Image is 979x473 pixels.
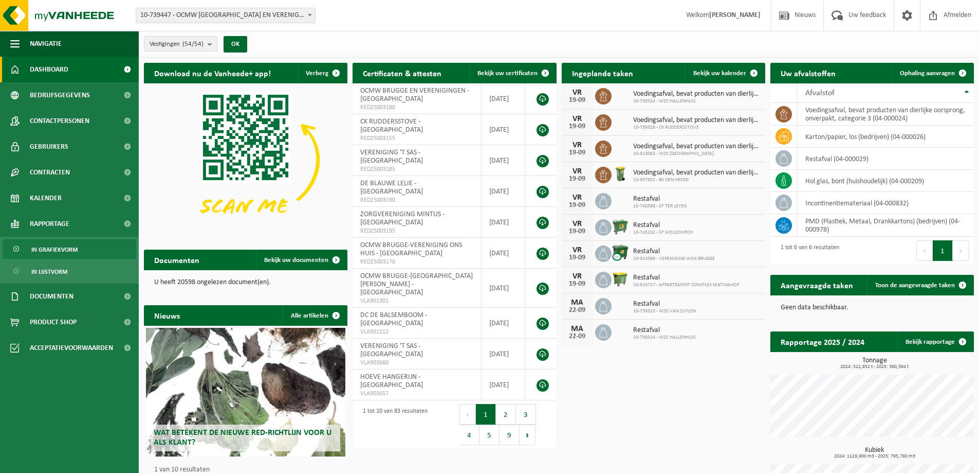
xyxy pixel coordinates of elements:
[146,328,345,457] a: Wat betekent de nieuwe RED-richtlijn voor u als klant?
[567,246,587,254] div: VR
[360,241,462,257] span: OCMW BRUGGE-VERENIGING ONS HUIS - [GEOGRAPHIC_DATA]
[482,114,526,145] td: [DATE]
[567,89,587,97] div: VR
[144,63,281,83] h2: Download nu de Vanheede+ app!
[633,90,760,98] span: Voedingsafval, bevat producten van dierlijke oorsprong, onverpakt, categorie 3
[482,145,526,176] td: [DATE]
[633,98,760,104] span: 10-739324 - WZC HALLENHUIS
[360,311,427,327] span: DC DE BALSEMBOOM - [GEOGRAPHIC_DATA]
[633,248,715,256] span: Restafval
[633,195,687,203] span: Restafval
[567,254,587,261] div: 19-09
[567,299,587,307] div: MA
[144,305,190,325] h2: Nieuws
[685,63,764,83] a: Bekijk uw kalender
[633,151,760,157] span: 10-913063 - WZC [GEOGRAPHIC_DATA]
[31,240,78,259] span: In grafiekvorm
[360,134,473,143] span: RED25003155
[459,404,476,425] button: Previous
[360,227,473,235] span: RED25003195
[482,339,526,370] td: [DATE]
[144,83,347,236] img: Download de VHEPlus App
[298,63,346,83] button: Verberg
[360,149,423,165] span: VERENIGING 'T SAS - [GEOGRAPHIC_DATA]
[633,256,715,262] span: 10-914389 - VERENIGING WOK BRUGGE
[144,250,210,270] h2: Documenten
[633,230,693,236] span: 10-745202 - SF MEULEWECH
[567,281,587,288] div: 19-09
[520,425,535,445] button: Next
[476,404,496,425] button: 1
[31,262,67,282] span: In lijstvorm
[933,240,953,261] button: 1
[892,63,973,83] a: Ophaling aanvragen
[482,238,526,269] td: [DATE]
[567,176,587,183] div: 19-09
[482,370,526,400] td: [DATE]
[30,160,70,185] span: Contracten
[633,177,760,183] span: 10-957852 - BC DEN HEERD
[224,36,247,52] button: OK
[567,97,587,104] div: 19-09
[496,404,516,425] button: 2
[567,115,587,123] div: VR
[360,211,445,226] span: ZORGVERENIGING MINTUS - [GEOGRAPHIC_DATA]
[3,261,136,281] a: In lijstvorm
[30,284,73,309] span: Documenten
[612,244,629,261] img: WB-1100-CU
[567,272,587,281] div: VR
[567,307,587,314] div: 22-09
[633,221,693,230] span: Restafval
[360,258,473,266] span: RED25003170
[459,425,479,445] button: 4
[182,41,204,47] count: (54/54)
[360,103,473,112] span: RED25003180
[953,240,969,261] button: Next
[897,331,973,352] a: Bekijk rapportage
[567,228,587,235] div: 19-09
[30,185,62,211] span: Kalender
[633,300,696,308] span: Restafval
[612,218,629,235] img: WB-0660-HPE-GN-01
[30,335,113,361] span: Acceptatievoorwaarden
[709,11,761,19] strong: [PERSON_NAME]
[3,239,136,259] a: In grafiekvorm
[567,141,587,149] div: VR
[479,425,500,445] button: 5
[360,118,423,134] span: CK RUDDERSSTOVE - [GEOGRAPHIC_DATA]
[358,403,428,446] div: 1 tot 10 van 83 resultaten
[633,274,740,282] span: Restafval
[482,207,526,238] td: [DATE]
[798,170,974,192] td: hol glas, bont (huishoudelijk) (04-000209)
[798,126,974,148] td: karton/papier, los (bedrijven) (04-000026)
[150,37,204,52] span: Vestigingen
[264,257,328,264] span: Bekijk uw documenten
[798,214,974,237] td: PMD (Plastiek, Metaal, Drankkartons) (bedrijven) (04-000978)
[500,425,520,445] button: 9
[360,196,473,204] span: RED25003190
[567,194,587,202] div: VR
[867,275,973,295] a: Toon de aangevraagde taken
[633,125,760,131] span: 10-739328 - CK RUDDERSSTOVE
[482,308,526,339] td: [DATE]
[136,8,315,23] span: 10-739447 - OCMW BRUGGE EN VERENIGINGEN - BRUGGE
[360,180,423,196] span: DE BLAUWE LELIE - [GEOGRAPHIC_DATA]
[775,357,974,370] h3: Tonnage
[360,390,473,398] span: VLA903657
[693,70,746,77] span: Bekijk uw kalender
[469,63,556,83] a: Bekijk uw certificaten
[633,282,740,288] span: 10-916727 - APPARTEMENT COMPLEX MATINAHOF
[633,203,687,209] span: 10-740598 - SF TER LEYEN
[567,220,587,228] div: VR
[482,176,526,207] td: [DATE]
[775,447,974,459] h3: Kubiek
[633,116,760,125] span: Voedingsafval, bevat producten van dierlijke oorsprong, onverpakt, categorie 3
[633,308,696,314] span: 10-739323 - WZC VAN ZUYLEN
[798,103,974,126] td: voedingsafval, bevat producten van dierlijke oorsprong, onverpakt, categorie 3 (04-000024)
[567,123,587,130] div: 19-09
[360,342,423,358] span: VERENIGING 'T SAS - [GEOGRAPHIC_DATA]
[256,250,346,270] a: Bekijk uw documenten
[360,87,469,103] span: OCMW BRUGGE EN VERENIGINGEN - [GEOGRAPHIC_DATA]
[567,333,587,340] div: 22-09
[30,309,77,335] span: Product Shop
